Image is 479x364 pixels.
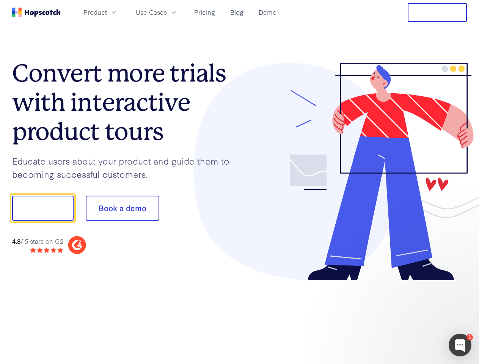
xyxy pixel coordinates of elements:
div: 1 [466,334,473,340]
button: Use Cases [131,6,182,19]
button: Show me! [12,196,74,221]
span: Use Cases [136,8,167,17]
a: Home [12,8,61,17]
button: Free Trial [408,3,467,22]
div: / 5 stars on G2 [12,237,63,246]
p: Educate users about your product and guide them to becoming successful customers. [12,154,240,180]
strong: 4.8 [12,237,20,245]
button: Book a demo [86,196,159,221]
span: Product [83,8,107,17]
a: Pricing [191,6,218,19]
button: Product [79,6,122,19]
a: Demo [256,6,280,19]
a: Blog [227,6,247,19]
h1: Convert more trials with interactive product tours [12,59,240,146]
